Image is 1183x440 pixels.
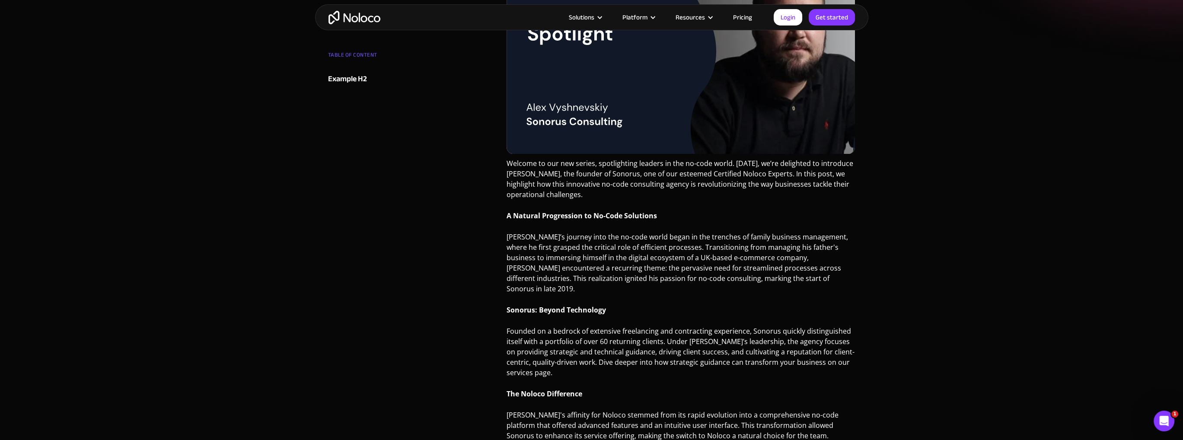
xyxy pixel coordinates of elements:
div: Platform [622,12,647,23]
div: Resources [676,12,705,23]
p: Welcome to our new series, spotlighting leaders in the no-code world. [DATE], we’re delighted to ... [507,158,855,206]
a: Example H2 [328,73,433,86]
div: Solutions [569,12,594,23]
a: Pricing [722,12,763,23]
strong: The Noloco Difference [507,389,582,399]
p: [PERSON_NAME]’s journey into the no-code world began in the trenches of family business managemen... [507,232,855,300]
strong: A Natural Progression to No-Code Solutions [507,211,657,220]
strong: Sonorus: Beyond Technology [507,305,606,315]
div: TABLE OF CONTENT [328,48,433,66]
div: Solutions [558,12,612,23]
a: Get started [809,9,855,26]
a: home [328,11,380,24]
iframe: Intercom live chat [1154,411,1174,431]
div: Resources [665,12,722,23]
span: 1 [1171,411,1178,418]
div: Platform [612,12,665,23]
p: Founded on a bedrock of extensive freelancing and contracting experience, Sonorus quickly disting... [507,326,855,384]
div: Example H2 [328,73,367,86]
a: Login [774,9,802,26]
